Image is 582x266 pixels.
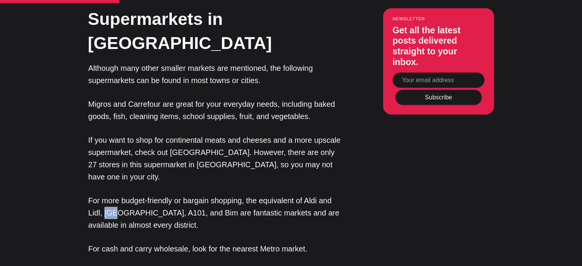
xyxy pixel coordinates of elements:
[393,16,484,21] small: Newsletter
[393,72,484,88] input: Your email address
[88,62,345,86] p: Although many other smaller markets are mentioned, the following supermarkets can be found in mos...
[395,90,482,105] button: Subscribe
[393,25,484,67] h3: Get all the latest posts delivered straight to your inbox.
[88,7,344,55] h2: Supermarkets in [GEOGRAPHIC_DATA]
[88,194,345,231] p: For more budget-friendly or bargain shopping, the equivalent of Aldi and Lidl, [GEOGRAPHIC_DATA],...
[88,243,345,255] p: For cash and carry wholesale, look for the nearest Metro market.
[88,134,345,183] p: If you want to shop for continental meats and cheeses and a more upscale supermarket, check out [...
[88,98,345,122] p: Migros and Carrefour are great for your everyday needs, including baked goods, fish, cleaning ite...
